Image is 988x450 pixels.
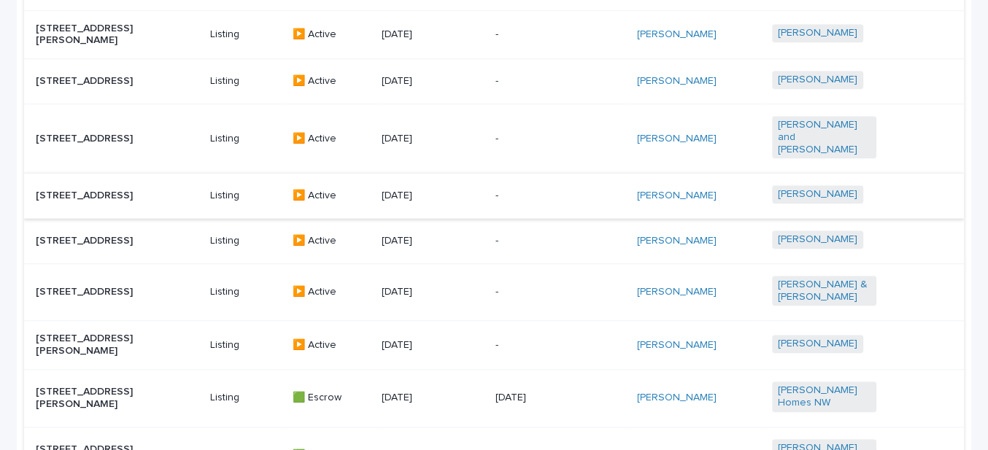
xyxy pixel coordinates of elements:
p: - [495,339,600,352]
a: [PERSON_NAME] Homes NW [778,384,871,409]
a: [PERSON_NAME] [637,133,717,145]
a: [PERSON_NAME] [637,190,717,202]
a: [PERSON_NAME] [637,75,717,88]
p: [STREET_ADDRESS] [36,75,140,88]
p: ▶️ Active [293,133,371,145]
p: ▶️ Active [293,286,371,298]
tr: [STREET_ADDRESS]Listing▶️ Active[DATE]-[PERSON_NAME] [PERSON_NAME] and [PERSON_NAME] [24,104,963,173]
p: ▶️ Active [293,28,371,41]
a: [PERSON_NAME] [637,235,717,247]
a: [PERSON_NAME] [778,74,857,86]
p: [DATE] [382,235,484,247]
tr: [STREET_ADDRESS][PERSON_NAME]Listing▶️ Active[DATE]-[PERSON_NAME] [PERSON_NAME] [24,321,963,370]
p: ▶️ Active [293,235,371,247]
p: - [495,75,600,88]
p: Listing [210,28,280,41]
tr: [STREET_ADDRESS]Listing▶️ Active[DATE]-[PERSON_NAME] [PERSON_NAME] [24,174,963,219]
p: Listing [210,339,280,352]
p: Listing [210,235,280,247]
tr: [STREET_ADDRESS][PERSON_NAME]Listing🟩 Escrow[DATE][DATE][PERSON_NAME] [PERSON_NAME] Homes NW [24,370,963,427]
p: Listing [210,133,280,145]
p: [DATE] [382,392,484,404]
p: [DATE] [382,286,484,298]
p: [DATE] [382,339,484,352]
p: Listing [210,190,280,202]
p: - [495,286,600,298]
p: [DATE] [382,75,484,88]
a: [PERSON_NAME] [778,27,857,39]
a: [PERSON_NAME] [637,392,717,404]
tr: [STREET_ADDRESS]Listing▶️ Active[DATE]-[PERSON_NAME] [PERSON_NAME] [24,59,963,104]
a: [PERSON_NAME] [637,339,717,352]
tr: [STREET_ADDRESS]Listing▶️ Active[DATE]-[PERSON_NAME] [PERSON_NAME] & [PERSON_NAME] [24,263,963,321]
p: - [495,235,600,247]
p: [DATE] [382,28,484,41]
p: [STREET_ADDRESS] [36,286,140,298]
p: ▶️ Active [293,75,371,88]
a: [PERSON_NAME] [637,286,717,298]
p: Listing [210,75,280,88]
p: [STREET_ADDRESS] [36,133,140,145]
a: [PERSON_NAME] [778,233,857,246]
p: Listing [210,392,280,404]
p: [DATE] [382,190,484,202]
p: - [495,133,600,145]
p: - [495,190,600,202]
tr: [STREET_ADDRESS]Listing▶️ Active[DATE]-[PERSON_NAME] [PERSON_NAME] [24,219,963,264]
a: [PERSON_NAME] [637,28,717,41]
p: [STREET_ADDRESS] [36,235,140,247]
a: [PERSON_NAME] & [PERSON_NAME] [778,279,871,303]
p: [STREET_ADDRESS][PERSON_NAME] [36,333,140,357]
p: - [495,28,600,41]
tr: [STREET_ADDRESS][PERSON_NAME]Listing▶️ Active[DATE]-[PERSON_NAME] [PERSON_NAME] [24,10,963,59]
a: [PERSON_NAME] [778,338,857,350]
a: [PERSON_NAME] and [PERSON_NAME] [778,119,871,155]
p: [DATE] [382,133,484,145]
p: Listing [210,286,280,298]
p: [STREET_ADDRESS][PERSON_NAME] [36,23,140,47]
p: [STREET_ADDRESS] [36,190,140,202]
a: [PERSON_NAME] [778,188,857,201]
p: ▶️ Active [293,339,371,352]
p: [DATE] [495,392,600,404]
p: [STREET_ADDRESS][PERSON_NAME] [36,386,140,411]
p: 🟩 Escrow [293,392,371,404]
p: ▶️ Active [293,190,371,202]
